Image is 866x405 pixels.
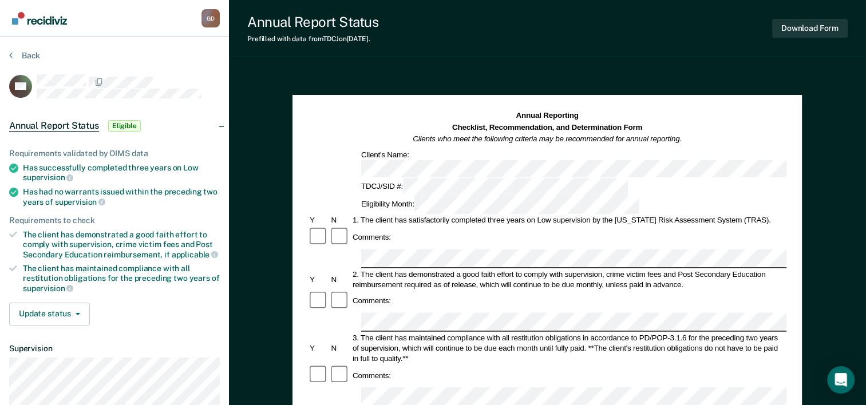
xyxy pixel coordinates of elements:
[772,19,848,38] button: Download Form
[23,163,220,182] div: Has successfully completed three years on Low
[9,344,220,354] dt: Supervision
[12,12,67,25] img: Recidiviz
[23,284,73,293] span: supervision
[23,230,220,259] div: The client has demonstrated a good faith effort to comply with supervision, crime victim fees and...
[413,134,682,143] em: Clients who meet the following criteria may be recommended for annual reporting.
[827,366,855,394] div: Open Intercom Messenger
[308,215,329,225] div: Y
[351,296,393,306] div: Comments:
[108,120,141,132] span: Eligible
[201,9,220,27] div: G D
[516,112,579,120] strong: Annual Reporting
[452,123,642,132] strong: Checklist, Recommendation, and Determination Form
[23,187,220,207] div: Has had no warrants issued within the preceding two years of
[23,173,73,182] span: supervision
[308,343,329,353] div: Y
[351,370,393,380] div: Comments:
[308,274,329,284] div: Y
[9,216,220,225] div: Requirements to check
[55,197,105,207] span: supervision
[9,303,90,325] button: Update status
[247,14,378,30] div: Annual Report Status
[247,35,378,43] div: Prefilled with data from TDCJ on [DATE] .
[330,343,351,353] div: N
[330,274,351,284] div: N
[9,149,220,158] div: Requirements validated by OIMS data
[172,250,218,259] span: applicable
[359,196,641,214] div: Eligibility Month:
[351,269,786,289] div: 2. The client has demonstrated a good faith effort to comply with supervision, crime victim fees ...
[351,332,786,363] div: 3. The client has maintained compliance with all restitution obligations in accordance to PD/POP-...
[9,50,40,61] button: Back
[330,215,351,225] div: N
[23,264,220,293] div: The client has maintained compliance with all restitution obligations for the preceding two years of
[351,215,786,225] div: 1. The client has satisfactorily completed three years on Low supervision by the [US_STATE] Risk ...
[201,9,220,27] button: Profile dropdown button
[351,232,393,243] div: Comments:
[359,178,630,196] div: TDCJ/SID #:
[9,120,99,132] span: Annual Report Status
